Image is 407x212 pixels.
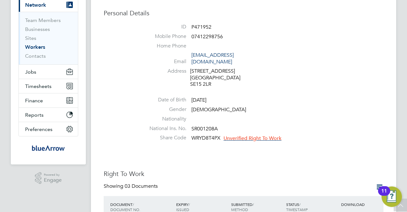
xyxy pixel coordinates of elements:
a: Powered byEngage [35,172,62,184]
span: Unverified Right To Work [224,135,281,142]
span: Reports [25,112,44,118]
button: Open Resource Center, 11 new notifications [382,186,402,207]
label: Address [142,68,186,75]
a: Go to home page [18,143,78,153]
button: Finance [19,93,78,107]
a: Workers [25,44,45,50]
span: Engage [44,178,62,183]
div: Showing [104,183,159,190]
span: / [252,202,254,207]
label: Gender [142,106,186,113]
span: P471952 [191,24,211,30]
span: ISSUED [176,207,189,212]
label: Share Code [142,135,186,141]
div: DOWNLOAD [340,199,383,210]
button: Timesheets [19,79,78,93]
a: [EMAIL_ADDRESS][DOMAIN_NAME] [191,52,234,65]
label: National Ins. No. [142,125,186,132]
span: SR001208A [191,126,218,132]
label: Home Phone [142,43,186,49]
div: [STREET_ADDRESS] [GEOGRAPHIC_DATA] SE15 2LR [190,68,251,88]
a: Team Members [25,17,61,23]
a: Contacts [25,53,46,59]
span: WRYD8T4PX [191,135,220,142]
span: / [133,202,134,207]
h3: Personal Details [104,9,383,17]
span: / [299,202,300,207]
span: 03 Documents [125,183,158,189]
label: Email [142,58,186,65]
span: Network [25,2,46,8]
span: [DEMOGRAPHIC_DATA] [191,106,246,113]
span: Powered by [44,172,62,178]
span: Preferences [25,126,52,132]
span: METHOD [231,207,248,212]
button: Jobs [19,65,78,79]
span: [DATE] [191,97,206,103]
span: TIMESTAMP [286,207,308,212]
span: 07412298756 [191,33,223,40]
a: Sites [25,35,36,41]
img: bluearrow-logo-retina.png [32,143,65,153]
a: Businesses [25,26,50,32]
label: Nationality [142,116,186,122]
div: 11 [381,191,387,199]
span: Finance [25,98,43,104]
label: Mobile Phone [142,33,186,40]
span: DOCUMENT NO. [110,207,140,212]
span: Jobs [25,69,36,75]
h3: Right To Work [104,170,383,178]
div: Network [19,12,78,64]
button: Preferences [19,122,78,136]
span: / [189,202,190,207]
label: Date of Birth [142,97,186,103]
button: Reports [19,108,78,122]
label: ID [142,24,186,30]
span: Timesheets [25,83,52,89]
